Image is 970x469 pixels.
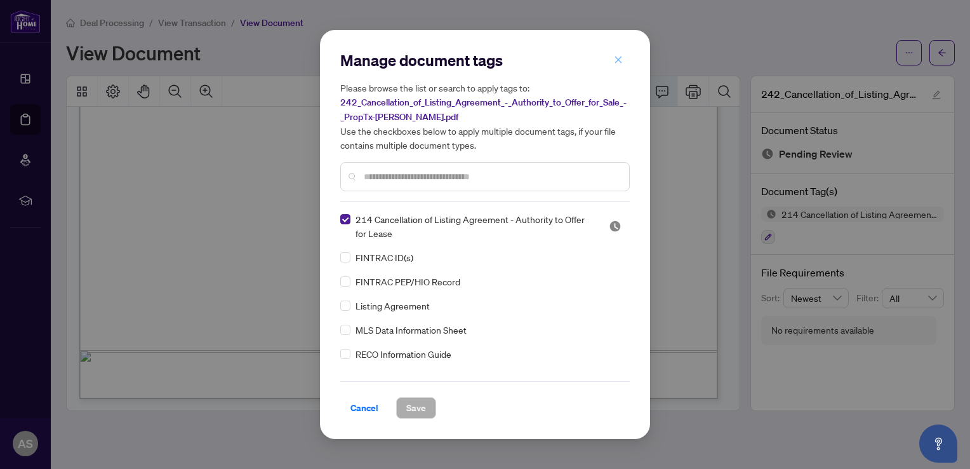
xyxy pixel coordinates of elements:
[355,212,594,240] span: 214 Cancellation of Listing Agreement - Authority to Offer for Lease
[340,81,630,152] h5: Please browse the list or search to apply tags to: Use the checkboxes below to apply multiple doc...
[355,275,460,289] span: FINTRAC PEP/HIO Record
[919,425,957,463] button: Open asap
[355,250,413,264] span: FINTRAC ID(s)
[340,50,630,71] h2: Manage document tags
[396,397,436,419] button: Save
[355,323,467,337] span: MLS Data Information Sheet
[355,347,451,361] span: RECO Information Guide
[340,97,627,123] span: 242_Cancellation_of_Listing_Agreement_-_Authority_to_Offer_for_Sale_-_PropTx-[PERSON_NAME].pdf
[340,397,389,419] button: Cancel
[609,220,621,233] img: status
[609,220,621,233] span: Pending Review
[614,55,623,64] span: close
[355,299,430,313] span: Listing Agreement
[350,398,378,418] span: Cancel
